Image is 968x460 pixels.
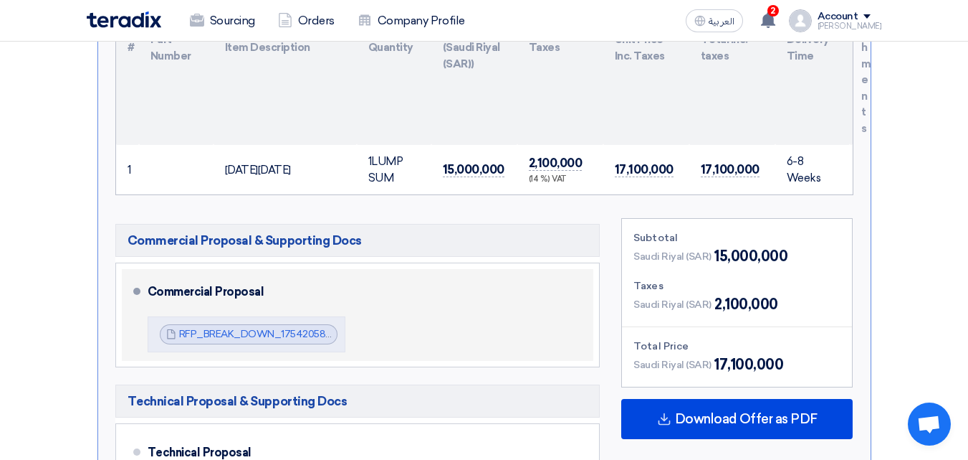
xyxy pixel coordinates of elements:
[818,22,882,30] div: [PERSON_NAME]
[714,354,783,375] span: 17,100,000
[225,162,345,179] div: [DATE][DATE]
[789,9,812,32] img: profile_test.png
[908,403,951,446] a: Open chat
[179,328,375,340] a: RFP_BREAK_DOWN_1754205862704.pdf
[357,145,431,194] td: LUMP SUM
[529,174,592,186] div: (14 %) VAT
[87,11,161,28] img: Teradix logo
[714,245,787,267] span: 15,000,000
[128,232,362,249] span: Commercial Proposal & Supporting Docs
[148,275,577,309] div: Commercial Proposal
[701,162,759,177] span: 17,100,000
[368,155,372,168] span: 1
[633,278,840,294] div: Taxes
[633,249,711,264] span: Saudi Riyal (SAR)
[443,162,504,177] span: 15,000,000
[178,5,267,37] a: Sourcing
[615,162,674,177] span: 17,100,000
[714,294,778,315] span: 2,100,000
[775,145,850,194] td: 6-8 Weeks
[633,339,840,354] div: Total Price
[633,297,711,312] span: Saudi Riyal (SAR)
[675,413,818,426] span: Download Offer as PDF
[633,230,840,245] div: Subtotal
[116,145,139,194] td: 1
[767,5,779,17] span: 2
[818,11,858,23] div: Account
[346,5,476,37] a: Company Profile
[686,9,743,32] button: العربية
[529,156,583,171] span: 2,100,000
[267,5,346,37] a: Orders
[633,357,711,372] span: Saudi Riyal (SAR)
[128,393,348,410] span: Technical Proposal & Supporting Docs
[709,17,734,27] span: العربية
